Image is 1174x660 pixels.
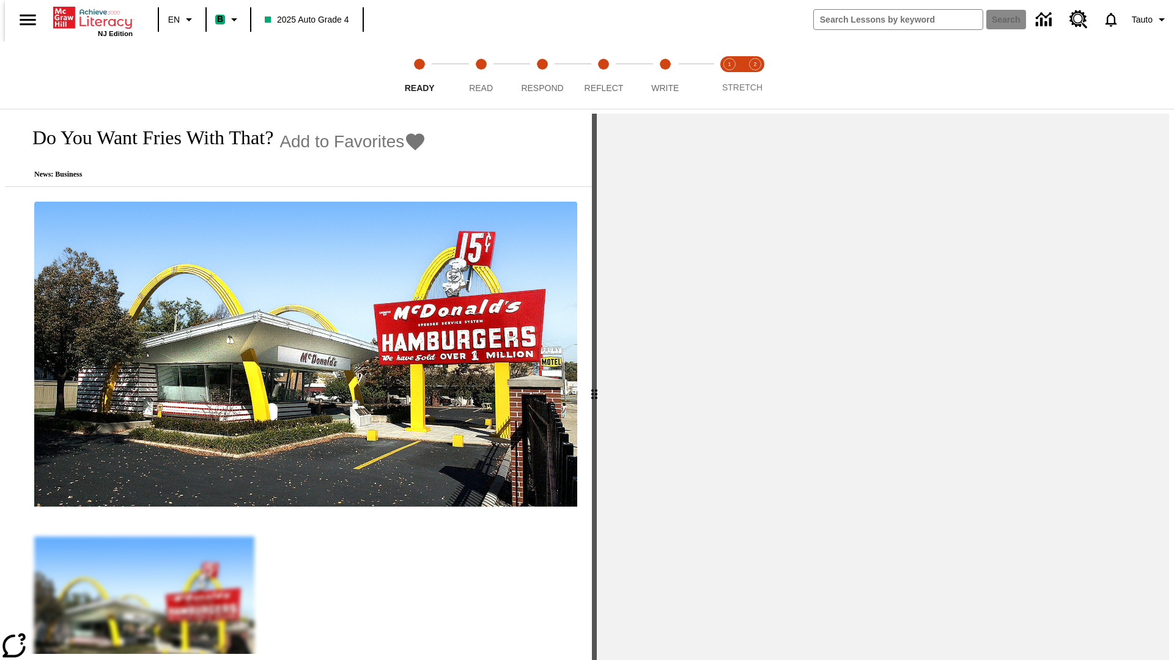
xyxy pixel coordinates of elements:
[728,61,731,67] text: 1
[712,42,747,109] button: Stretch Read step 1 of 2
[53,4,133,37] div: Home
[10,2,46,38] button: Open side menu
[597,114,1169,660] div: activity
[265,13,349,26] span: 2025 Auto Grade 4
[753,61,756,67] text: 2
[737,42,773,109] button: Stretch Respond step 2 of 2
[384,42,455,109] button: Ready step 1 of 5
[34,202,577,507] img: One of the first McDonald's stores, with the iconic red sign and golden arches.
[507,42,578,109] button: Respond step 3 of 5
[5,114,592,654] div: reading
[630,42,701,109] button: Write step 5 of 5
[279,131,426,152] button: Add to Favorites - Do You Want Fries With That?
[445,42,516,109] button: Read step 2 of 5
[1028,3,1062,37] a: Data Center
[405,83,435,93] span: Ready
[1127,9,1174,31] button: Profile/Settings
[279,132,404,152] span: Add to Favorites
[585,83,624,93] span: Reflect
[168,13,180,26] span: EN
[651,83,679,93] span: Write
[469,83,493,93] span: Read
[98,30,133,37] span: NJ Edition
[722,82,762,92] span: STRETCH
[20,170,426,179] p: News: Business
[1132,13,1153,26] span: Tauto
[1062,3,1095,36] a: Resource Center, Will open in new tab
[1095,4,1127,35] a: Notifications
[210,9,246,31] button: Boost Class color is mint green. Change class color
[592,114,597,660] div: Press Enter or Spacebar and then press right and left arrow keys to move the slider
[521,83,563,93] span: Respond
[20,127,273,149] h1: Do You Want Fries With That?
[163,9,202,31] button: Language: EN, Select a language
[568,42,639,109] button: Reflect step 4 of 5
[217,12,223,27] span: B
[814,10,983,29] input: search field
